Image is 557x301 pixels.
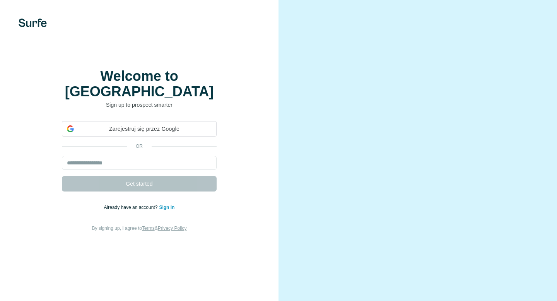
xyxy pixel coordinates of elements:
p: Sign up to prospect smarter [62,101,217,109]
img: Surfe's logo [19,19,47,27]
a: Terms [142,226,155,231]
div: Zarejestruj się przez Google [62,121,217,137]
h1: Welcome to [GEOGRAPHIC_DATA] [62,68,217,99]
a: Sign in [159,205,174,210]
p: or [127,143,152,150]
a: Privacy Policy [158,226,187,231]
span: By signing up, I agree to & [92,226,187,231]
span: Already have an account? [104,205,159,210]
span: Zarejestruj się przez Google [77,125,212,133]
